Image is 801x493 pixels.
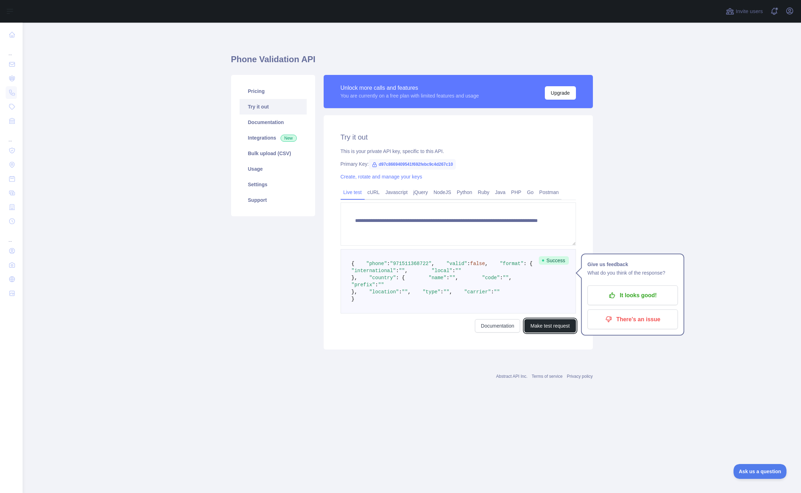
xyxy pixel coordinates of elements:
[352,282,375,288] span: "prefix"
[500,275,503,281] span: :
[405,268,408,274] span: ,
[455,275,458,281] span: ,
[736,7,763,16] span: Invite users
[341,132,576,142] h2: Try it out
[452,268,455,274] span: :
[366,261,387,266] span: "phone"
[470,261,485,266] span: false
[240,146,307,161] a: Bulk upload (CSV)
[240,115,307,130] a: Documentation
[431,268,452,274] span: "local"
[411,187,431,198] a: jQuery
[539,256,569,265] span: Success
[396,268,399,274] span: :
[408,289,411,295] span: ,
[369,159,456,170] span: d97c8669409541f692febc9c4d267c10
[491,289,494,295] span: :
[352,296,354,302] span: }
[524,187,536,198] a: Go
[240,83,307,99] a: Pricing
[281,135,297,142] span: New
[446,261,467,266] span: "valid"
[467,261,470,266] span: :
[496,374,528,379] a: Abstract API Inc.
[352,268,396,274] span: "international"
[503,275,509,281] span: ""
[532,374,563,379] a: Terms of service
[524,319,576,333] button: Make test request
[399,289,402,295] span: :
[6,129,17,143] div: ...
[500,261,524,266] span: "format"
[441,289,443,295] span: :
[352,261,354,266] span: {
[231,54,593,71] h1: Phone Validation API
[475,187,492,198] a: Ruby
[240,192,307,208] a: Support
[396,275,405,281] span: : {
[365,187,383,198] a: cURL
[485,261,488,266] span: ,
[455,268,461,274] span: ""
[524,261,532,266] span: : {
[734,464,787,479] iframe: Toggle Customer Support
[431,187,454,198] a: NodeJS
[423,289,440,295] span: "type"
[341,187,365,198] a: Live test
[494,289,500,295] span: ""
[449,275,455,281] span: ""
[588,269,678,277] p: What do you think of the response?
[341,84,479,92] div: Unlock more calls and features
[383,187,411,198] a: Javascript
[454,187,475,198] a: Python
[6,42,17,57] div: ...
[378,282,384,288] span: ""
[464,289,491,295] span: "carrier"
[341,174,422,180] a: Create, rotate and manage your keys
[446,275,449,281] span: :
[402,289,408,295] span: ""
[352,289,358,295] span: },
[352,275,358,281] span: },
[429,275,446,281] span: "name"
[240,177,307,192] a: Settings
[567,374,593,379] a: Privacy policy
[240,99,307,115] a: Try it out
[399,268,405,274] span: ""
[341,92,479,99] div: You are currently on a free plan with limited features and usage
[536,187,561,198] a: Postman
[375,282,378,288] span: :
[482,275,500,281] span: "code"
[509,275,512,281] span: ,
[508,187,524,198] a: PHP
[369,289,399,295] span: "location"
[449,289,452,295] span: ,
[390,261,432,266] span: "971511368722"
[492,187,508,198] a: Java
[431,261,434,266] span: ,
[341,160,576,168] div: Primary Key:
[240,161,307,177] a: Usage
[341,148,576,155] div: This is your private API key, specific to this API.
[369,275,396,281] span: "country"
[475,319,520,333] a: Documentation
[545,86,576,100] button: Upgrade
[724,6,764,17] button: Invite users
[588,260,678,269] h1: Give us feedback
[240,130,307,146] a: Integrations New
[387,261,390,266] span: :
[443,289,449,295] span: ""
[6,229,17,243] div: ...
